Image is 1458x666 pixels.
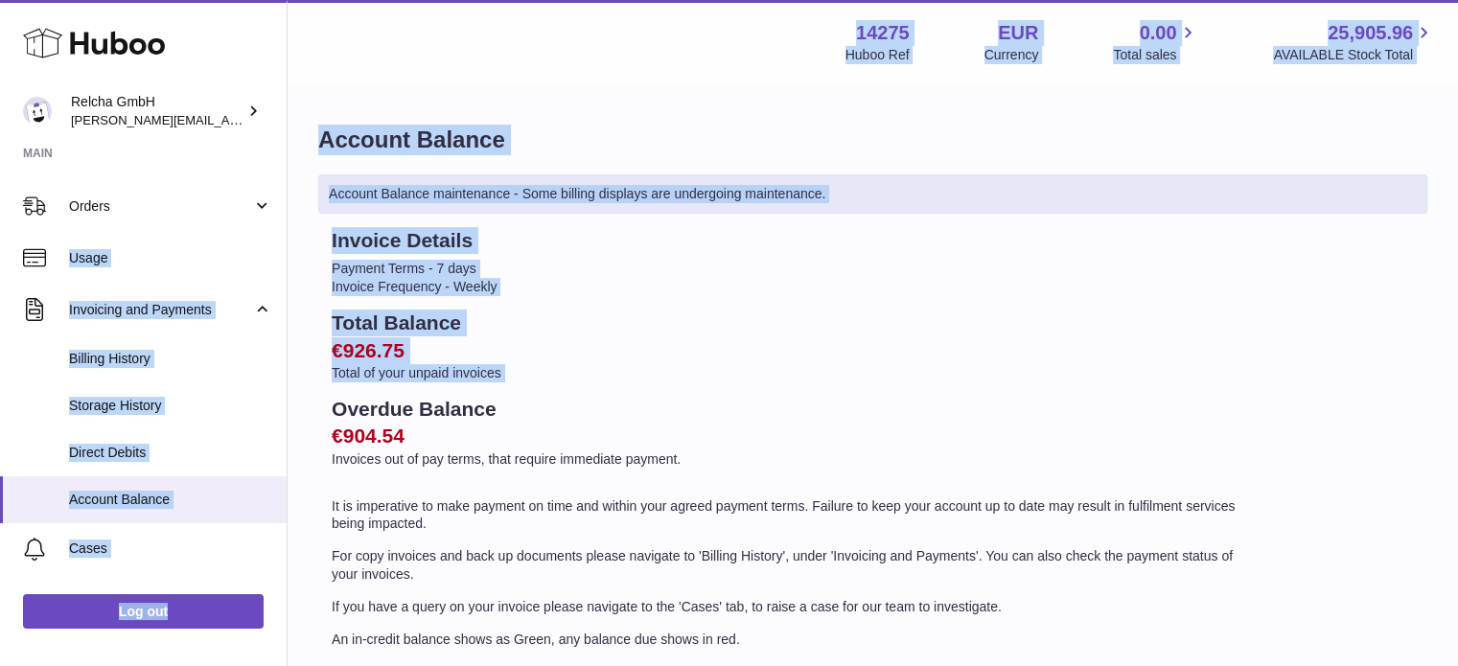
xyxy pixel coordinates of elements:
[1140,20,1177,46] span: 0.00
[845,46,910,64] div: Huboo Ref
[332,450,1244,469] p: Invoices out of pay terms, that require immediate payment.
[23,97,52,126] img: rachel@consultprestige.com
[1113,20,1198,64] a: 0.00 Total sales
[71,112,384,127] span: [PERSON_NAME][EMAIL_ADDRESS][DOMAIN_NAME]
[69,444,272,462] span: Direct Debits
[332,497,1244,534] p: It is imperative to make payment on time and within your agreed payment terms. Failure to keep yo...
[69,249,272,267] span: Usage
[318,125,1427,155] h1: Account Balance
[69,491,272,509] span: Account Balance
[984,46,1039,64] div: Currency
[332,423,1244,449] h2: €904.54
[332,260,1244,278] li: Payment Terms - 7 days
[69,350,272,368] span: Billing History
[332,631,1244,649] p: An in-credit balance shows as Green, any balance due shows in red.
[1273,20,1435,64] a: 25,905.96 AVAILABLE Stock Total
[69,197,252,216] span: Orders
[1113,46,1198,64] span: Total sales
[318,174,1427,214] div: Account Balance maintenance - Some billing displays are undergoing maintenance.
[332,278,1244,296] li: Invoice Frequency - Weekly
[69,397,272,415] span: Storage History
[69,301,252,319] span: Invoicing and Payments
[69,540,272,558] span: Cases
[332,364,1244,382] p: Total of your unpaid invoices
[998,20,1038,46] strong: EUR
[332,598,1244,616] p: If you have a query on your invoice please navigate to the 'Cases' tab, to raise a case for our t...
[332,310,1244,336] h2: Total Balance
[23,594,264,629] a: Log out
[856,20,910,46] strong: 14275
[1328,20,1413,46] span: 25,905.96
[1273,46,1435,64] span: AVAILABLE Stock Total
[332,396,1244,423] h2: Overdue Balance
[332,547,1244,584] p: For copy invoices and back up documents please navigate to 'Billing History', under 'Invoicing an...
[332,337,1244,364] h2: €926.75
[71,93,243,129] div: Relcha GmbH
[332,227,1244,254] h2: Invoice Details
